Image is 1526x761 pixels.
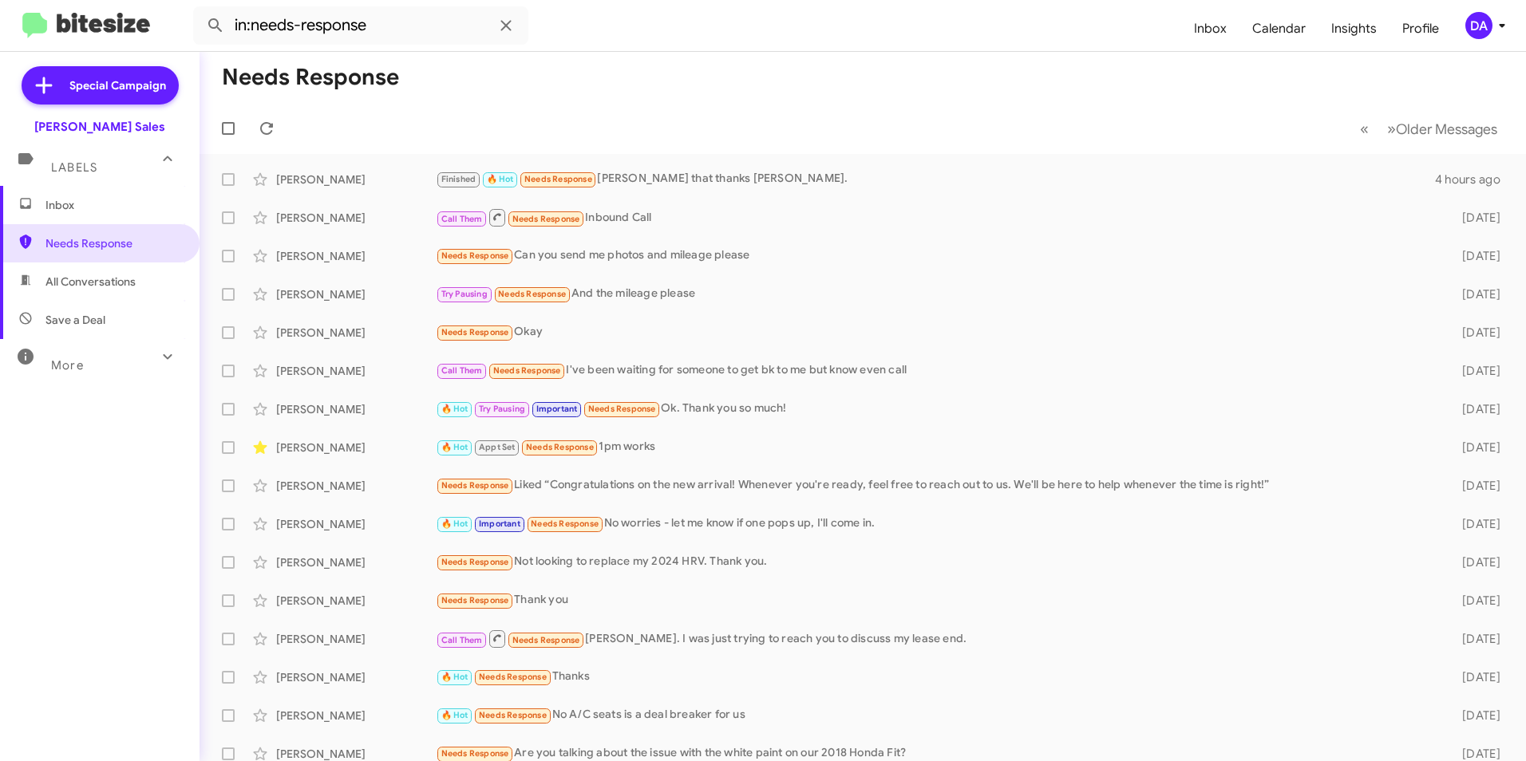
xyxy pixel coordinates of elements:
[45,235,181,251] span: Needs Response
[436,323,1437,341] div: Okay
[524,174,592,184] span: Needs Response
[441,635,483,645] span: Call Them
[1437,554,1513,570] div: [DATE]
[1387,119,1396,139] span: »
[1437,593,1513,609] div: [DATE]
[498,289,566,299] span: Needs Response
[441,710,468,720] span: 🔥 Hot
[441,214,483,224] span: Call Them
[1181,6,1239,52] a: Inbox
[479,442,516,452] span: Appt Set
[479,710,547,720] span: Needs Response
[276,593,436,609] div: [PERSON_NAME]
[276,631,436,647] div: [PERSON_NAME]
[276,172,436,187] div: [PERSON_NAME]
[45,312,105,328] span: Save a Deal
[436,207,1437,227] div: Inbound Call
[276,440,436,455] div: [PERSON_NAME]
[1351,112,1507,145] nav: Page navigation example
[588,404,656,414] span: Needs Response
[276,516,436,532] div: [PERSON_NAME]
[441,480,509,491] span: Needs Response
[441,672,468,682] span: 🔥 Hot
[441,404,468,414] span: 🔥 Hot
[436,246,1437,265] div: Can you send me photos and mileage please
[276,554,436,570] div: [PERSON_NAME]
[512,214,580,224] span: Needs Response
[22,66,179,104] a: Special Campaign
[436,361,1437,380] div: I've been waiting for someone to get bk to me but know even call
[276,401,436,417] div: [PERSON_NAME]
[1437,478,1513,494] div: [DATE]
[1435,172,1513,187] div: 4 hours ago
[1360,119,1369,139] span: «
[1437,516,1513,532] div: [DATE]
[531,519,599,529] span: Needs Response
[1465,12,1492,39] div: DA
[1437,631,1513,647] div: [DATE]
[487,174,514,184] span: 🔥 Hot
[276,210,436,226] div: [PERSON_NAME]
[1239,6,1318,52] a: Calendar
[276,286,436,302] div: [PERSON_NAME]
[276,363,436,379] div: [PERSON_NAME]
[34,119,165,135] div: [PERSON_NAME] Sales
[436,400,1437,418] div: Ok. Thank you so much!
[441,519,468,529] span: 🔥 Hot
[51,160,97,175] span: Labels
[441,595,509,605] span: Needs Response
[193,6,528,45] input: Search
[479,404,525,414] span: Try Pausing
[1390,6,1452,52] a: Profile
[1437,248,1513,264] div: [DATE]
[441,289,488,299] span: Try Pausing
[1437,286,1513,302] div: [DATE]
[526,442,594,452] span: Needs Response
[1437,210,1513,226] div: [DATE]
[441,365,483,376] span: Call Them
[276,669,436,685] div: [PERSON_NAME]
[1437,708,1513,724] div: [DATE]
[512,635,580,645] span: Needs Response
[276,478,436,494] div: [PERSON_NAME]
[493,365,561,376] span: Needs Response
[441,442,468,452] span: 🔥 Hot
[1437,363,1513,379] div: [DATE]
[479,672,547,682] span: Needs Response
[441,557,509,567] span: Needs Response
[1378,112,1507,145] button: Next
[436,591,1437,609] div: Thank you
[276,325,436,341] div: [PERSON_NAME]
[436,668,1437,686] div: Thanks
[276,248,436,264] div: [PERSON_NAME]
[222,65,399,90] h1: Needs Response
[536,404,578,414] span: Important
[441,250,509,261] span: Needs Response
[436,285,1437,303] div: And the mileage please
[436,476,1437,495] div: Liked “Congratulations on the new arrival! Whenever you're ready, feel free to reach out to us. W...
[479,519,520,529] span: Important
[436,706,1437,724] div: No A/C seats is a deal breaker for us
[1452,12,1508,39] button: DA
[436,170,1435,188] div: [PERSON_NAME] that thanks [PERSON_NAME].
[441,327,509,337] span: Needs Response
[45,274,136,290] span: All Conversations
[1318,6,1390,52] a: Insights
[436,515,1437,533] div: No worries - let me know if one pops up, I'll come in.
[1437,401,1513,417] div: [DATE]
[1396,120,1497,138] span: Older Messages
[51,358,84,373] span: More
[1437,669,1513,685] div: [DATE]
[436,438,1437,456] div: 1pm works
[436,629,1437,649] div: [PERSON_NAME]. I was just trying to reach you to discuss my lease end.
[1437,325,1513,341] div: [DATE]
[69,77,166,93] span: Special Campaign
[1437,440,1513,455] div: [DATE]
[276,708,436,724] div: [PERSON_NAME]
[441,174,476,184] span: Finished
[441,748,509,759] span: Needs Response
